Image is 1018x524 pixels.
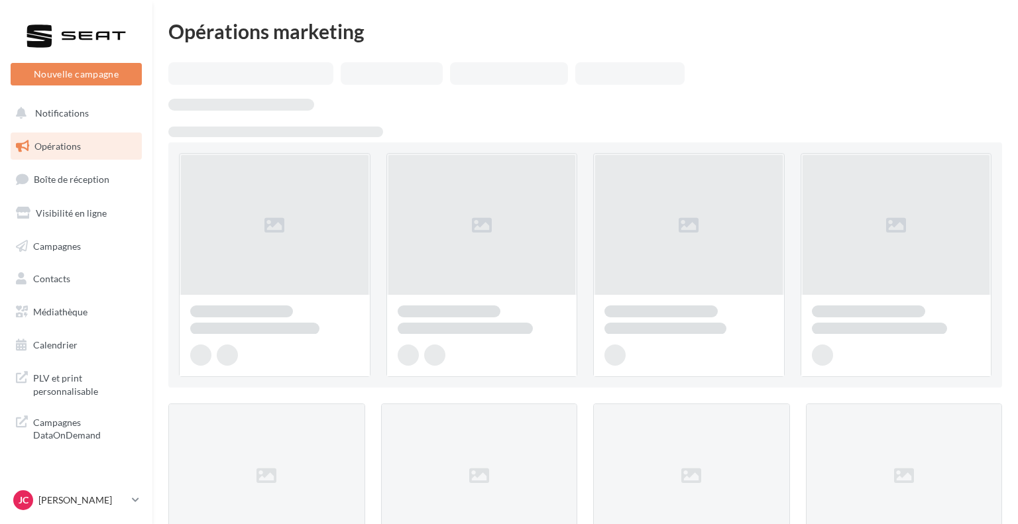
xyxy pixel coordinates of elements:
[8,298,144,326] a: Médiathèque
[33,306,87,317] span: Médiathèque
[34,140,81,152] span: Opérations
[34,174,109,185] span: Boîte de réception
[8,99,139,127] button: Notifications
[8,199,144,227] a: Visibilité en ligne
[8,408,144,447] a: Campagnes DataOnDemand
[33,273,70,284] span: Contacts
[8,265,144,293] a: Contacts
[8,165,144,193] a: Boîte de réception
[8,233,144,260] a: Campagnes
[8,132,144,160] a: Opérations
[11,63,142,85] button: Nouvelle campagne
[8,331,144,359] a: Calendrier
[19,494,28,507] span: JC
[11,488,142,513] a: JC [PERSON_NAME]
[168,21,1002,41] div: Opérations marketing
[38,494,127,507] p: [PERSON_NAME]
[36,207,107,219] span: Visibilité en ligne
[35,107,89,119] span: Notifications
[33,369,137,397] span: PLV et print personnalisable
[33,413,137,442] span: Campagnes DataOnDemand
[8,364,144,403] a: PLV et print personnalisable
[33,240,81,251] span: Campagnes
[33,339,78,350] span: Calendrier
